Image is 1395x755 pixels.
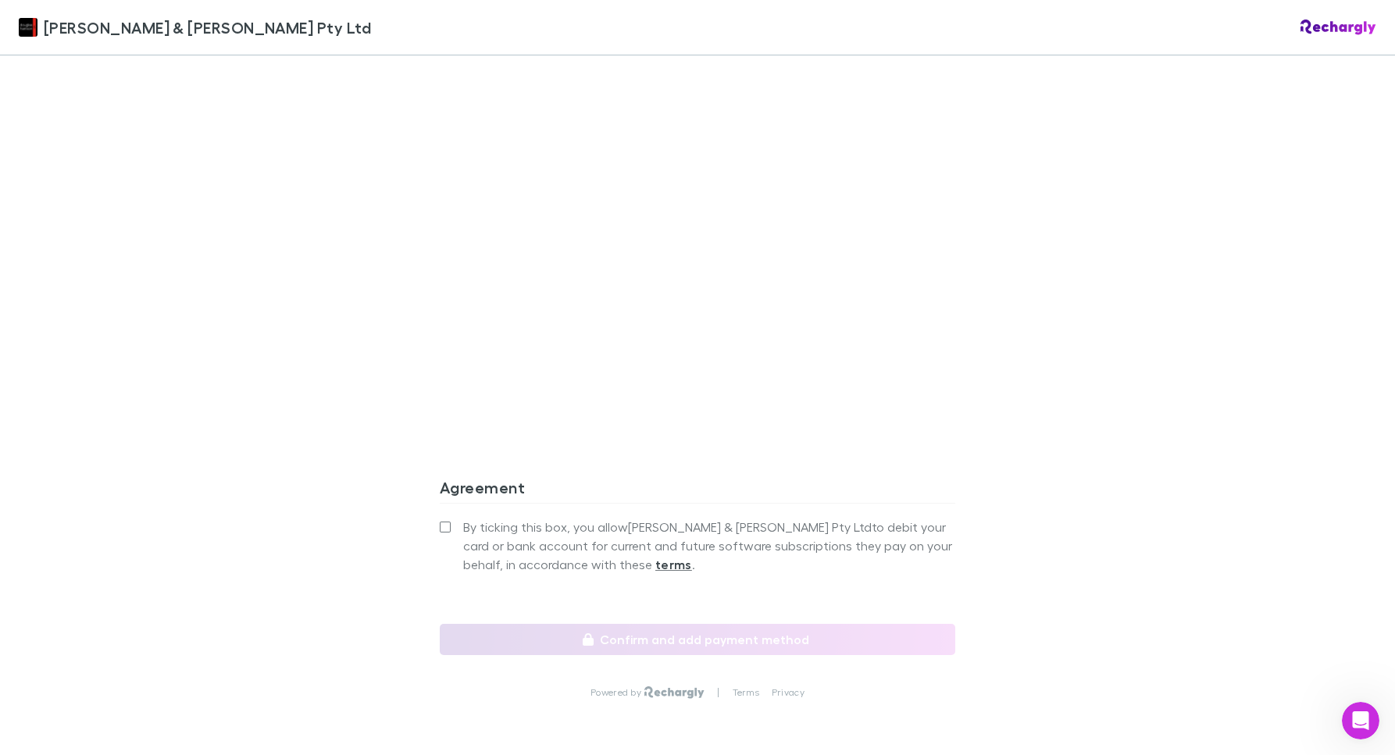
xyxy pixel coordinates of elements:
strong: terms [655,557,692,572]
a: Privacy [772,686,805,699]
p: | [717,686,719,699]
button: Confirm and add payment method [440,624,955,655]
span: [PERSON_NAME] & [PERSON_NAME] Pty Ltd [44,16,371,39]
iframe: Secure address input frame [437,34,958,406]
a: Terms [733,686,759,699]
img: Rechargly Logo [1300,20,1376,35]
span: By ticking this box, you allow [PERSON_NAME] & [PERSON_NAME] Pty Ltd to debit your card or bank a... [463,518,955,574]
iframe: Intercom live chat [1342,702,1379,739]
img: Douglas & Harrison Pty Ltd's Logo [19,18,37,37]
img: Rechargly Logo [644,686,705,699]
h3: Agreement [440,478,955,503]
p: Powered by [590,686,644,699]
